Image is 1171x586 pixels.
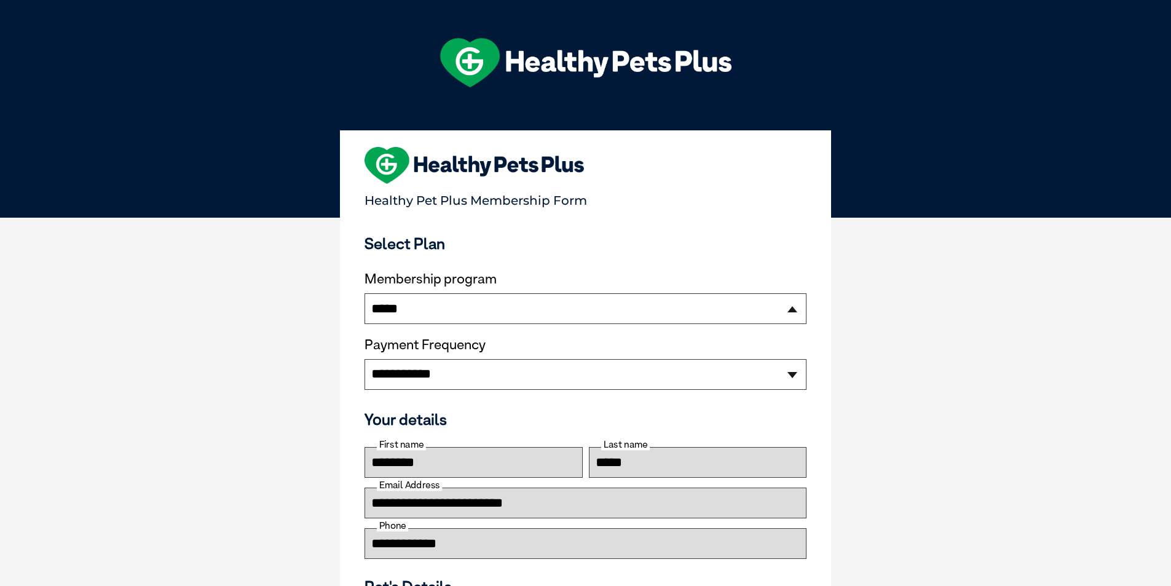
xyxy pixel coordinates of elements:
[377,480,442,491] label: Email Address
[365,271,806,287] label: Membership program
[365,188,806,208] p: Healthy Pet Plus Membership Form
[440,38,731,87] img: hpp-logo-landscape-green-white.png
[365,410,806,429] h3: Your details
[365,337,486,353] label: Payment Frequency
[365,147,584,184] img: heart-shape-hpp-logo-large.png
[601,439,650,450] label: Last name
[365,234,806,253] h3: Select Plan
[377,439,426,450] label: First name
[377,520,408,531] label: Phone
